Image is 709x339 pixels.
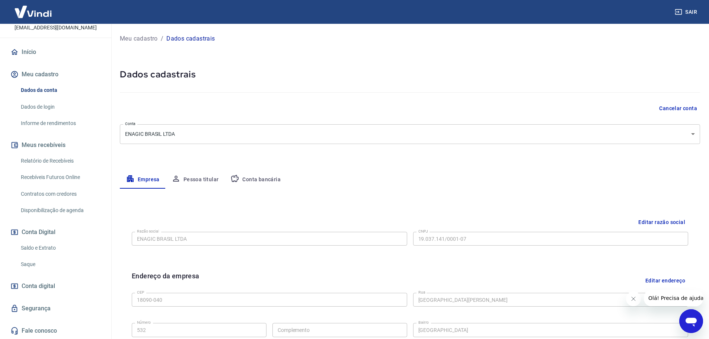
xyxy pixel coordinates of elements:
iframe: Fechar mensagem [626,291,641,306]
button: Conta bancária [224,171,287,189]
label: CEP [137,290,144,295]
button: Editar endereço [642,271,688,290]
a: Dados da conta [18,83,102,98]
a: Saque [18,257,102,272]
p: Dados cadastrais [166,34,215,43]
a: Início [9,44,102,60]
button: Meus recebíveis [9,137,102,153]
a: Segurança [9,300,102,317]
a: Relatório de Recebíveis [18,153,102,169]
p: [EMAIL_ADDRESS][DOMAIN_NAME] [15,24,97,32]
a: Recebíveis Futuros Online [18,170,102,185]
button: Cancelar conta [656,102,700,115]
label: CNPJ [418,228,428,234]
p: / [161,34,163,43]
label: Razão social [137,228,159,234]
a: Informe de rendimentos [18,116,102,131]
label: Bairro [418,320,429,325]
button: Conta Digital [9,224,102,240]
a: Disponibilização de agenda [18,203,102,218]
h5: Dados cadastrais [120,68,700,80]
div: ENAGIC BRASIL LTDA [120,124,700,144]
button: Pessoa titular [166,171,225,189]
a: Dados de login [18,99,102,115]
button: Empresa [120,171,166,189]
a: Fale conosco [9,323,102,339]
button: Sair [673,5,700,19]
h6: Endereço da empresa [132,271,199,290]
span: Conta digital [22,281,55,291]
a: Conta digital [9,278,102,294]
a: Saldo e Extrato [18,240,102,256]
img: Vindi [9,0,57,23]
button: Editar razão social [635,215,688,229]
iframe: Mensagem da empresa [644,290,703,306]
iframe: Botão para abrir a janela de mensagens [679,309,703,333]
span: Olá! Precisa de ajuda? [4,5,63,11]
button: Meu cadastro [9,66,102,83]
a: Meu cadastro [120,34,158,43]
label: Número [137,320,151,325]
label: Conta [125,121,135,127]
a: Contratos com credores [18,186,102,202]
label: Rua [418,290,425,295]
